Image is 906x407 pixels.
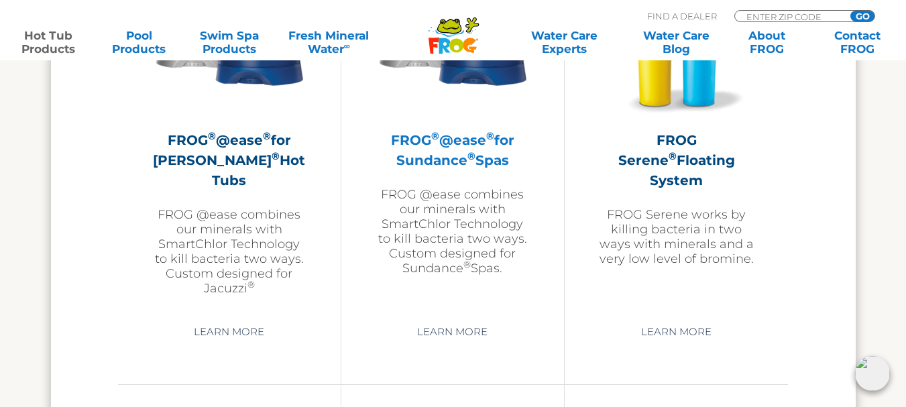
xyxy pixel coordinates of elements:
p: FROG @ease combines our minerals with SmartChlor Technology to kill bacteria two ways. Custom des... [152,207,307,296]
a: Water CareExperts [507,29,621,56]
p: Find A Dealer [647,10,717,22]
a: Learn More [402,320,503,344]
p: FROG Serene works by killing bacteria in two ways with minerals and a very low level of bromine. [598,207,754,266]
sup: ® [463,259,471,270]
p: FROG @ease combines our minerals with SmartChlor Technology to kill bacteria two ways. Custom des... [375,187,530,276]
a: Hot TubProducts [13,29,84,56]
sup: ® [669,150,677,162]
input: GO [850,11,874,21]
h2: FROG @ease for Sundance Spas [375,130,530,170]
a: Fresh MineralWater∞ [285,29,373,56]
sup: ® [467,150,475,162]
input: Zip Code Form [745,11,836,22]
a: ContactFROG [822,29,893,56]
sup: ® [431,129,439,142]
a: Learn More [178,320,280,344]
a: AboutFROG [732,29,802,56]
h2: FROG Serene Floating System [598,130,754,190]
sup: ® [247,279,255,290]
img: openIcon [855,356,890,391]
a: PoolProducts [104,29,174,56]
h2: FROG @ease for [PERSON_NAME] Hot Tubs [152,130,307,190]
a: Learn More [626,320,727,344]
a: Water CareBlog [641,29,712,56]
sup: ® [208,129,216,142]
sup: ® [272,150,280,162]
sup: ® [486,129,494,142]
sup: ∞ [344,41,350,51]
a: Swim SpaProducts [194,29,265,56]
sup: ® [263,129,271,142]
